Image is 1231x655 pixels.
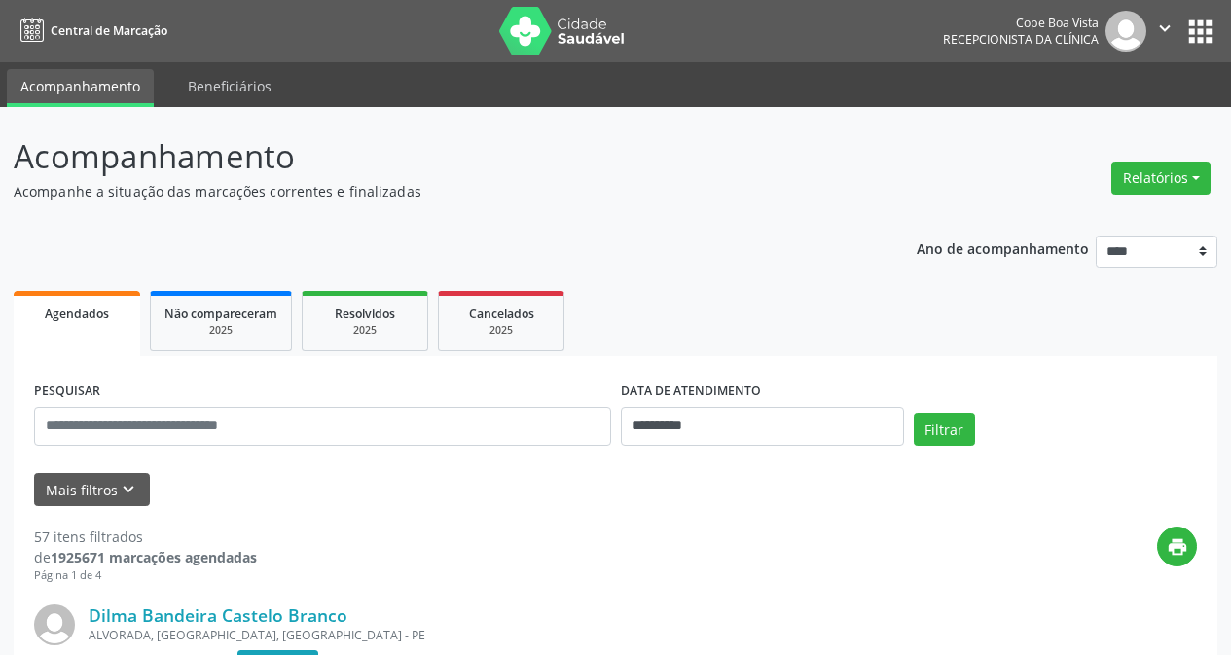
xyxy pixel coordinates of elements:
[34,377,100,407] label: PESQUISAR
[51,22,167,39] span: Central de Marcação
[34,567,257,584] div: Página 1 de 4
[943,31,1099,48] span: Recepcionista da clínica
[335,306,395,322] span: Resolvidos
[89,627,905,643] div: ALVORADA, [GEOGRAPHIC_DATA], [GEOGRAPHIC_DATA] - PE
[1146,11,1183,52] button: 
[1105,11,1146,52] img: img
[14,181,856,201] p: Acompanhe a situação das marcações correntes e finalizadas
[89,604,347,626] a: Dilma Bandeira Castelo Branco
[1183,15,1217,49] button: apps
[453,323,550,338] div: 2025
[1111,162,1211,195] button: Relatórios
[316,323,414,338] div: 2025
[469,306,534,322] span: Cancelados
[45,306,109,322] span: Agendados
[34,604,75,645] img: img
[917,236,1089,260] p: Ano de acompanhamento
[51,548,257,566] strong: 1925671 marcações agendadas
[621,377,761,407] label: DATA DE ATENDIMENTO
[7,69,154,107] a: Acompanhamento
[1157,527,1197,566] button: print
[914,413,975,446] button: Filtrar
[943,15,1099,31] div: Cope Boa Vista
[164,306,277,322] span: Não compareceram
[34,527,257,547] div: 57 itens filtrados
[164,323,277,338] div: 2025
[174,69,285,103] a: Beneficiários
[14,15,167,47] a: Central de Marcação
[1167,536,1188,558] i: print
[1154,18,1176,39] i: 
[34,473,150,507] button: Mais filtroskeyboard_arrow_down
[14,132,856,181] p: Acompanhamento
[34,547,257,567] div: de
[118,479,139,500] i: keyboard_arrow_down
